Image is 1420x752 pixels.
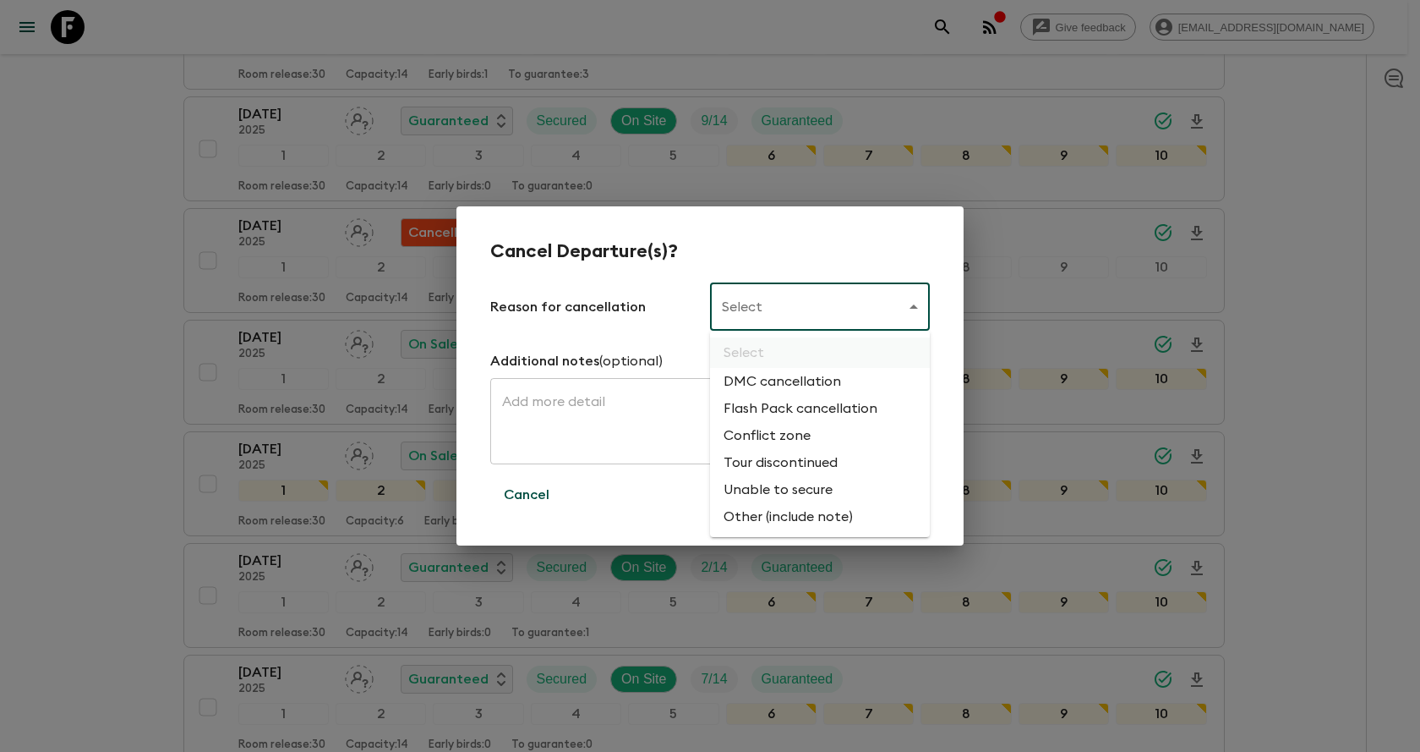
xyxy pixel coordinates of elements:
li: Conflict zone [710,422,930,449]
li: Tour discontinued [710,449,930,476]
li: DMC cancellation [710,368,930,395]
li: Flash Pack cancellation [710,395,930,422]
li: Unable to secure [710,476,930,503]
li: Other (include note) [710,503,930,530]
